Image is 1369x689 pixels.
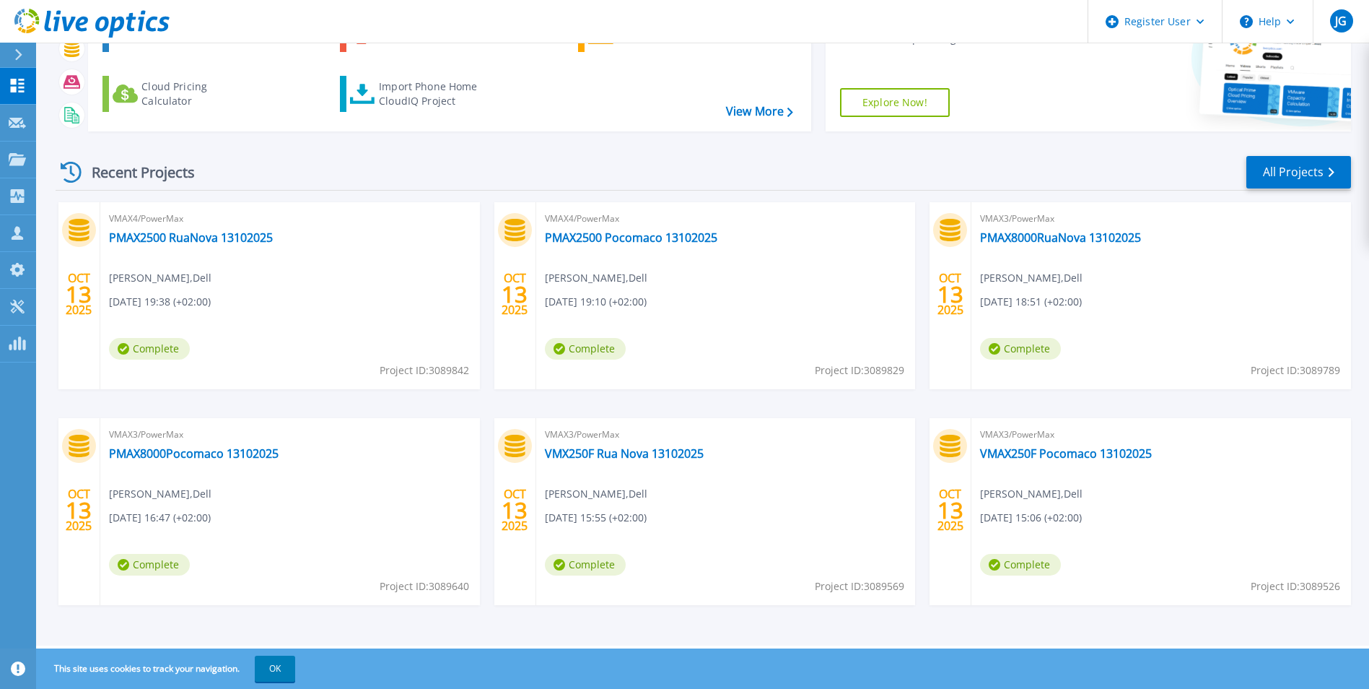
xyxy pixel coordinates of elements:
span: [DATE] 16:47 (+02:00) [109,510,211,526]
span: 13 [66,288,92,300]
span: Project ID: 3089526 [1251,578,1340,594]
span: VMAX3/PowerMax [545,427,907,443]
a: View More [726,105,793,118]
a: PMAX2500 RuaNova 13102025 [109,230,273,245]
span: Complete [545,338,626,360]
span: 13 [66,504,92,516]
span: 13 [937,504,963,516]
span: [DATE] 18:51 (+02:00) [980,294,1082,310]
span: [PERSON_NAME] , Dell [980,486,1082,502]
span: Complete [109,338,190,360]
span: Complete [980,554,1061,576]
div: OCT 2025 [501,268,528,321]
div: Cloud Pricing Calculator [141,79,257,108]
span: [PERSON_NAME] , Dell [980,270,1082,286]
span: VMAX3/PowerMax [980,427,1342,443]
div: Recent Projects [56,155,214,190]
a: Cloud Pricing Calculator [102,76,263,112]
span: JG [1335,15,1347,27]
a: VMX250F Rua Nova 13102025 [545,446,704,461]
span: This site uses cookies to track your navigation. [40,656,295,682]
span: [DATE] 19:38 (+02:00) [109,294,211,310]
span: 13 [502,504,528,516]
a: PMAX2500 Pocomaco 13102025 [545,230,717,245]
span: [PERSON_NAME] , Dell [109,486,211,502]
span: Project ID: 3089842 [380,363,469,378]
div: OCT 2025 [65,268,92,321]
a: PMAX8000RuaNova 13102025 [980,230,1141,245]
div: Import Phone Home CloudIQ Project [379,79,491,108]
a: VMAX250F Pocomaco 13102025 [980,446,1152,461]
span: Project ID: 3089829 [815,363,904,378]
span: Complete [980,338,1061,360]
span: Complete [109,554,190,576]
div: OCT 2025 [937,268,964,321]
span: [PERSON_NAME] , Dell [545,270,647,286]
span: [PERSON_NAME] , Dell [545,486,647,502]
span: [DATE] 15:06 (+02:00) [980,510,1082,526]
span: VMAX4/PowerMax [545,211,907,227]
span: VMAX3/PowerMax [109,427,471,443]
span: Complete [545,554,626,576]
span: [PERSON_NAME] , Dell [109,270,211,286]
span: 13 [502,288,528,300]
div: OCT 2025 [65,484,92,537]
button: OK [255,656,295,682]
span: 13 [937,288,963,300]
div: OCT 2025 [501,484,528,537]
span: Project ID: 3089789 [1251,363,1340,378]
span: Project ID: 3089640 [380,578,469,594]
span: [DATE] 15:55 (+02:00) [545,510,647,526]
a: All Projects [1246,156,1351,188]
span: [DATE] 19:10 (+02:00) [545,294,647,310]
span: VMAX3/PowerMax [980,211,1342,227]
span: VMAX4/PowerMax [109,211,471,227]
span: Project ID: 3089569 [815,578,904,594]
div: OCT 2025 [937,484,964,537]
a: PMAX8000Pocomaco 13102025 [109,446,279,461]
a: Explore Now! [840,88,950,117]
